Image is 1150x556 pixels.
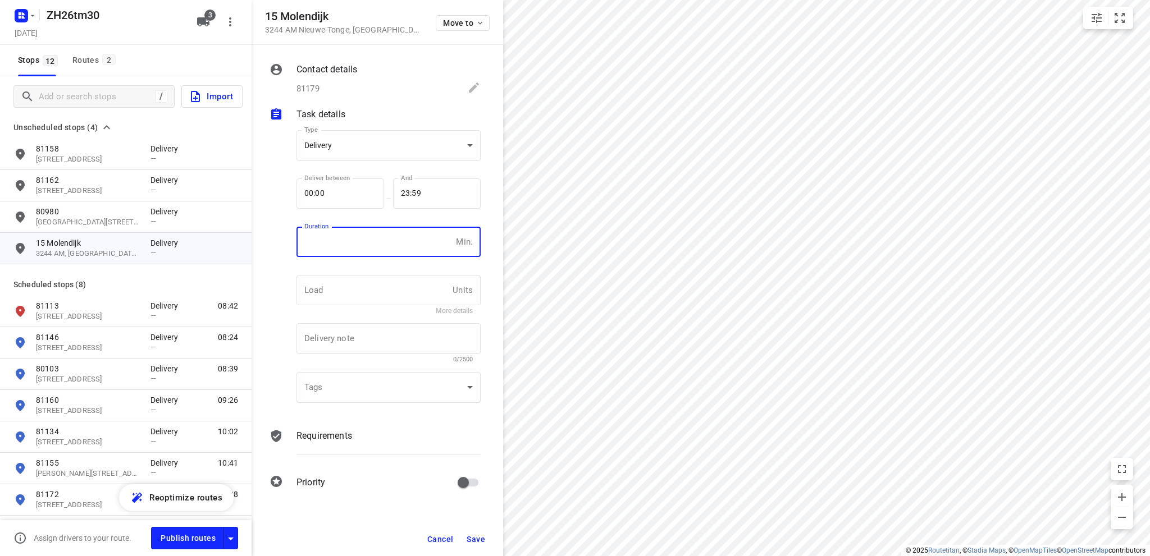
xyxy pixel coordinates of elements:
[155,90,167,103] div: /
[151,527,224,549] button: Publish routes
[270,108,481,123] div: Task details
[150,217,156,226] span: —
[150,437,156,445] span: —
[161,531,216,545] span: Publish routes
[150,143,184,154] p: Delivery
[102,54,116,65] span: 2
[270,429,481,463] div: Requirements
[296,429,352,443] p: Requirements
[384,194,393,203] p: —
[36,437,139,448] p: 3235 BJ Rockanje, 3235BJ, Rockanje, NL
[1014,546,1057,554] a: OpenMapTiles
[36,468,139,479] p: Christiaan de Vrieslaan 22, 3241GD, Middelharnis, NL
[928,546,960,554] a: Routetitan
[906,546,1146,554] li: © 2025 , © , © © contributors
[423,529,458,549] button: Cancel
[224,531,238,545] div: Driver app settings
[219,11,241,33] button: More
[296,82,320,95] p: 81179
[296,108,345,121] p: Task details
[10,26,42,39] h5: Project date
[427,535,453,544] span: Cancel
[218,426,238,437] span: 10:02
[150,300,184,311] p: Delivery
[1085,7,1108,29] button: Map settings
[36,363,139,374] p: 80103
[150,468,156,477] span: —
[13,278,238,291] p: Scheduled stops ( 8 )
[304,141,463,151] div: Delivery
[150,457,184,468] p: Delivery
[218,457,238,468] span: 10:41
[36,311,139,322] p: Meerkoetplaats 24, 3281JC, Numansdorp, NL
[72,53,119,67] div: Routes
[150,363,184,374] p: Delivery
[150,206,184,217] p: Delivery
[204,10,216,21] span: 3
[36,332,139,343] p: 81146
[150,237,184,249] p: Delivery
[218,300,238,311] span: 08:42
[36,249,139,259] p: 3244 AM, [GEOGRAPHIC_DATA], [GEOGRAPHIC_DATA]
[36,489,139,500] p: 81172
[36,186,139,196] p: Hoogbloklandseweg 4A, 4241LA, Arkel, NL
[443,19,485,27] span: Move to
[39,88,155,105] input: Add or search stops
[296,63,357,76] p: Contact details
[453,284,473,297] p: Units
[150,154,156,163] span: —
[36,154,139,165] p: Middelblok 203, 2831BN, Gouderak, NL
[192,11,215,33] button: 3
[36,394,139,406] p: 81160
[462,529,490,549] button: Save
[296,130,481,161] div: Delivery
[42,6,188,24] h5: Rename
[34,534,131,543] p: Assign drivers to your route.
[467,535,485,544] span: Save
[218,332,238,343] span: 08:24
[150,374,156,383] span: —
[43,55,58,66] span: 12
[36,457,139,468] p: 81155
[36,374,139,385] p: Weikamp 69c, 2264JP, Leidschendam, NL
[189,89,233,104] span: Import
[150,332,184,343] p: Delivery
[296,372,481,403] div: ​
[150,249,156,257] span: —
[270,63,481,97] div: Contact details81179
[1083,7,1133,29] div: small contained button group
[150,174,184,186] p: Delivery
[149,490,222,505] span: Reoptimize routes
[968,546,1006,554] a: Stadia Maps
[453,356,473,363] span: 0/2500
[1062,546,1108,554] a: OpenStreetMap
[13,121,98,134] span: Unscheduled stops (4)
[175,85,243,108] a: Import
[36,174,139,186] p: 81162
[119,484,234,511] button: Reoptimize routes
[150,311,156,320] span: —
[150,186,156,194] span: —
[150,394,184,406] p: Delivery
[181,85,243,108] button: Import
[1108,7,1131,29] button: Fit zoom
[36,206,139,217] p: 80980
[18,53,61,67] span: Stops
[218,394,238,406] span: 09:26
[265,10,422,23] h5: 15 Molendijk
[36,237,139,249] p: 15 Molendijk
[36,406,139,416] p: Lijsterbesstraat 2, 3203AR, Spijkenisse, NL
[36,343,139,353] p: Voorburgseweg 24, 2264AE, Leidschendam, NL
[36,300,139,311] p: 81113
[36,500,139,511] p: Acaciastraat 46, 3261RC, Oud-beijerland, NL
[218,363,238,374] span: 08:39
[436,15,490,31] button: Move to
[265,25,422,34] p: 3244 AM Nieuwe-Tonge , [GEOGRAPHIC_DATA]
[9,121,116,134] button: Unscheduled stops (4)
[36,143,139,154] p: 81158
[150,426,184,437] p: Delivery
[150,406,156,414] span: —
[36,426,139,437] p: 81134
[150,343,156,351] span: —
[467,81,481,94] svg: Edit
